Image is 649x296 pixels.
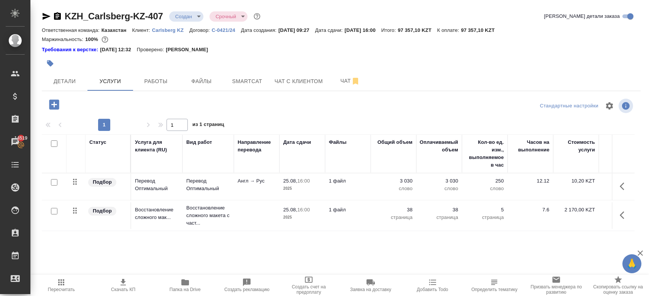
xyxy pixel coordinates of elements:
[420,139,458,154] div: Оплачиваемый объем
[615,177,633,195] button: Показать кнопки
[401,275,463,296] button: Добавить Todo
[466,177,504,185] p: 250
[508,202,553,229] td: 7.6
[241,27,278,33] p: Дата создания:
[44,97,65,112] button: Добавить услугу
[169,11,203,22] div: Создан
[42,12,51,21] button: Скопировать ссылку для ЯМессенджера
[252,11,262,21] button: Доп статусы указывают на важность/срочность заказа
[466,214,504,221] p: страница
[378,139,413,146] div: Общий объем
[152,27,189,33] a: Carlsberg KZ
[332,76,368,86] span: Чат
[48,287,75,292] span: Пересчитать
[530,284,583,295] span: Призвать менеджера по развитию
[53,12,62,21] button: Скопировать ссылку
[471,287,517,292] span: Определить тематику
[619,99,635,113] span: Посмотреть информацию
[437,27,461,33] p: К оплате:
[166,46,214,54] p: [PERSON_NAME]
[173,13,194,20] button: Создан
[622,254,641,273] button: 🙏
[315,27,344,33] p: Дата сдачи:
[344,27,381,33] p: [DATE] 16:00
[329,139,346,146] div: Файлы
[283,185,321,192] p: 2025
[213,13,238,20] button: Срочный
[65,11,163,21] a: KZH_Carlsberg-KZ-407
[216,275,278,296] button: Создать рекламацию
[135,206,179,221] p: Восстановление сложного мак...
[186,204,230,227] p: Восстановление сложного макета с част...
[420,214,458,221] p: страница
[42,46,100,54] div: Нажми, чтобы открыть папку с инструкцией
[135,139,179,154] div: Услуга для клиента (RU)
[186,177,230,192] p: Перевод Оптимальный
[461,27,500,33] p: 97 357,10 KZT
[283,207,297,213] p: 25.08,
[283,139,311,146] div: Дата сдачи
[30,275,92,296] button: Пересчитать
[42,36,85,42] p: Маржинальность:
[420,185,458,192] p: слово
[42,46,100,54] a: Требования к верстке:
[374,206,413,214] p: 38
[374,185,413,192] p: слово
[93,207,112,215] p: Подбор
[170,287,201,292] span: Папка на Drive
[587,275,649,296] button: Скопировать ссылку на оценку заказа
[398,27,437,33] p: 97 357,10 KZT
[297,178,310,184] p: 16:00
[463,275,525,296] button: Определить тематику
[625,256,638,272] span: 🙏
[603,206,641,214] p: 0 %
[93,178,112,186] p: Подбор
[511,139,549,154] div: Часов на выполнение
[282,284,335,295] span: Создать счет на предоплату
[92,77,129,86] span: Услуги
[283,214,321,221] p: 2025
[100,46,137,54] p: [DATE] 12:32
[525,275,587,296] button: Призвать менеджера по развитию
[615,206,633,224] button: Показать кнопки
[186,139,212,146] div: Вид работ
[2,132,29,151] a: 14519
[557,177,595,185] p: 10,20 KZT
[420,177,458,185] p: 3 030
[224,287,270,292] span: Создать рекламацию
[132,27,152,33] p: Клиент:
[229,77,265,86] span: Smartcat
[351,77,360,86] svg: Отписаться
[46,77,83,86] span: Детали
[420,206,458,214] p: 38
[111,287,135,292] span: Скачать КП
[350,287,391,292] span: Заявка на доставку
[297,207,310,213] p: 16:00
[275,77,323,86] span: Чат с клиентом
[557,206,595,214] p: 2 170,00 KZT
[135,177,179,192] p: Перевод Оптимальный
[85,36,100,42] p: 100%
[42,27,102,33] p: Ответственная команда:
[466,206,504,214] p: 5
[466,185,504,192] p: слово
[138,77,174,86] span: Работы
[102,27,132,33] p: Казахстан
[381,27,398,33] p: Итого:
[600,97,619,115] span: Настроить таблицу
[544,13,620,20] span: [PERSON_NAME] детали заказа
[189,27,212,33] p: Договор:
[154,275,216,296] button: Папка на Drive
[557,139,595,154] div: Стоимость услуги
[466,139,504,169] div: Кол-во ед. изм., выполняемое в час
[212,27,241,33] a: С-0421/24
[374,214,413,221] p: страница
[278,27,315,33] p: [DATE] 09:27
[278,275,340,296] button: Создать счет на предоплату
[238,177,276,185] p: Англ → Рус
[92,275,154,296] button: Скачать КП
[137,46,166,54] p: Проверено:
[417,287,448,292] span: Добавить Todo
